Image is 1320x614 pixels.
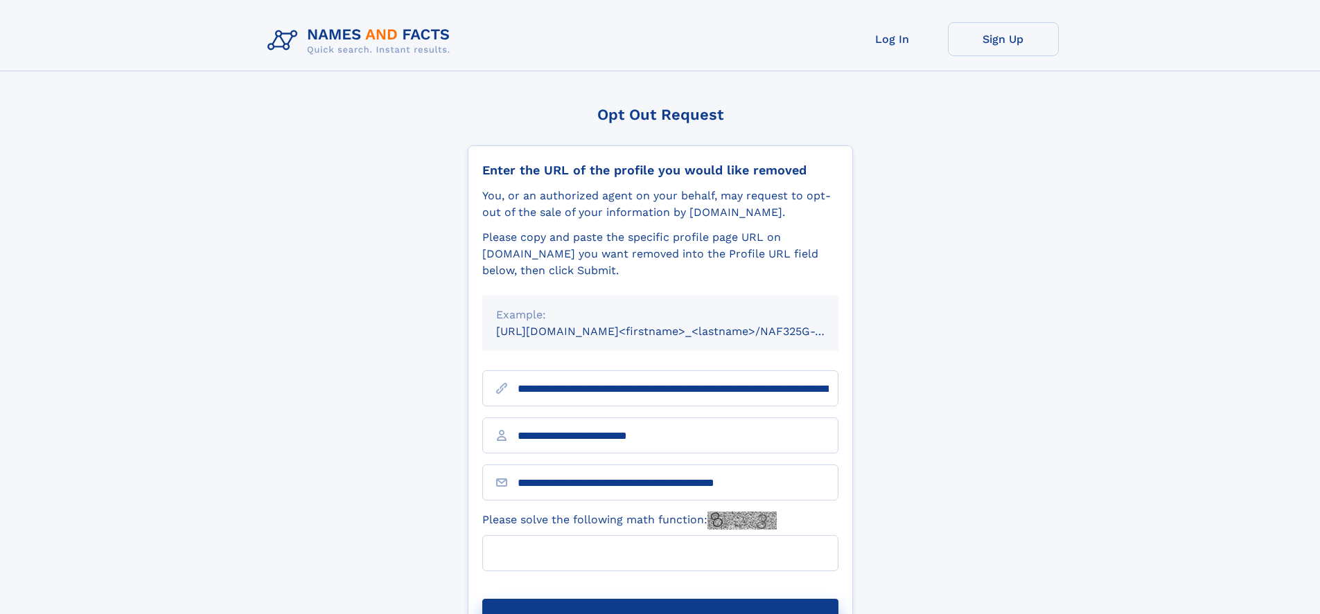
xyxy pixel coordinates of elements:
label: Please solve the following math function: [482,512,777,530]
a: Log In [837,22,948,56]
div: Opt Out Request [468,106,853,123]
div: Enter the URL of the profile you would like removed [482,163,838,178]
a: Sign Up [948,22,1059,56]
small: [URL][DOMAIN_NAME]<firstname>_<lastname>/NAF325G-xxxxxxxx [496,325,865,338]
div: You, or an authorized agent on your behalf, may request to opt-out of the sale of your informatio... [482,188,838,221]
img: Logo Names and Facts [262,22,461,60]
div: Example: [496,307,825,323]
div: Please copy and paste the specific profile page URL on [DOMAIN_NAME] you want removed into the Pr... [482,229,838,279]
